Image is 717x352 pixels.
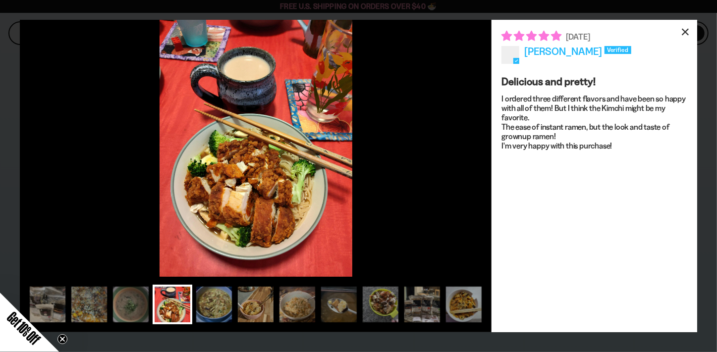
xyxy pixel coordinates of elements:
div: Delicious and pretty! [501,74,687,89]
button: Close teaser [57,334,67,344]
p: I ordered three different flavors and have been so happy with all of them! But I think the Kimchi... [501,94,687,151]
span: [DATE] [566,32,591,42]
span: Get 10% Off [4,309,43,348]
div: × [673,20,697,44]
span: [PERSON_NAME] [524,45,602,57]
span: 5 star review [501,30,561,42]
